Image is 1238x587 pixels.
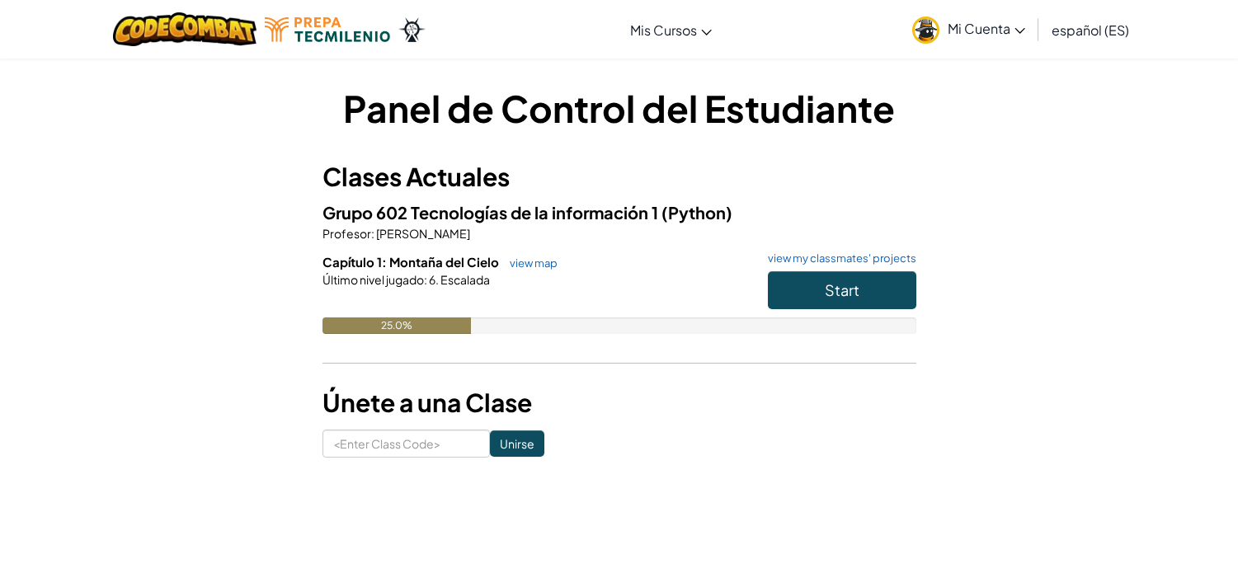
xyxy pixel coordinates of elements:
[1043,7,1137,52] a: español (ES)
[322,226,371,241] span: Profesor
[322,430,490,458] input: <Enter Class Code>
[322,254,501,270] span: Capítulo 1: Montaña del Cielo
[948,20,1025,37] span: Mi Cuenta
[427,272,439,287] span: 6.
[439,272,490,287] span: Escalada
[912,16,939,44] img: avatar
[371,226,374,241] span: :
[760,253,916,264] a: view my classmates' projects
[322,202,661,223] span: Grupo 602 Tecnologías de la información 1
[1052,21,1129,39] span: español (ES)
[374,226,470,241] span: [PERSON_NAME]
[622,7,720,52] a: Mis Cursos
[322,317,471,334] div: 25.0%
[398,17,425,42] img: Ozaria
[501,256,558,270] a: view map
[322,158,916,195] h3: Clases Actuales
[424,272,427,287] span: :
[768,271,916,309] button: Start
[322,272,424,287] span: Último nivel jugado
[630,21,697,39] span: Mis Cursos
[322,82,916,134] h1: Panel de Control del Estudiante
[661,202,732,223] span: (Python)
[265,17,390,42] img: Tecmilenio logo
[113,12,257,46] img: CodeCombat logo
[904,3,1033,55] a: Mi Cuenta
[825,280,859,299] span: Start
[322,384,916,421] h3: Únete a una Clase
[490,430,544,457] input: Unirse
